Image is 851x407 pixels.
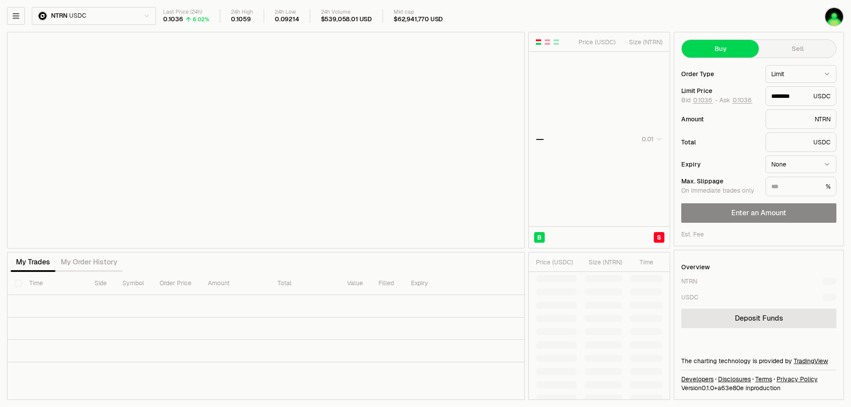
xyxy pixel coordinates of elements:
[231,16,251,23] div: 0.1059
[163,16,183,23] div: 0.1036
[87,272,115,295] th: Side
[404,272,466,295] th: Expiry
[270,272,340,295] th: Total
[394,16,443,23] div: $62,941,770 USD
[681,187,758,195] div: On immediate trades only
[585,258,622,267] div: Size ( NTRN )
[719,97,753,105] span: Ask
[69,12,86,20] span: USDC
[681,178,758,184] div: Max. Slippage
[639,134,663,144] button: 0.01
[825,8,843,26] img: 空投
[765,177,836,196] div: %
[692,97,713,104] button: 0.1036
[535,39,542,46] button: Show Buy and Sell Orders
[275,9,299,16] div: 24h Low
[152,272,201,295] th: Order Price
[681,161,758,167] div: Expiry
[755,375,772,384] a: Terms
[681,71,758,77] div: Order Type
[201,272,270,295] th: Amount
[681,375,714,384] a: Developers
[623,38,663,47] div: Size ( NTRN )
[765,155,836,173] button: None
[544,39,551,46] button: Show Sell Orders Only
[51,12,67,20] span: NTRN
[55,253,123,271] button: My Order History
[681,384,836,392] div: Version 0.1.0 + in production
[394,9,443,16] div: Mkt cap
[39,12,47,20] img: NTRN Logo
[681,88,758,94] div: Limit Price
[682,40,759,58] button: Buy
[22,272,87,295] th: Time
[681,277,697,286] div: NTRN
[340,272,371,295] th: Value
[536,133,544,145] div: —
[371,272,404,295] th: Filled
[681,116,758,122] div: Amount
[8,32,524,248] iframe: Financial Chart
[681,293,699,302] div: USDC
[11,253,55,271] button: My Trades
[321,16,372,23] div: $539,058.01 USD
[718,384,744,392] span: a63e80e0b5cc075e8cf1d5dc2b868214cb034827
[681,139,758,145] div: Total
[765,109,836,129] div: NTRN
[765,132,836,152] div: USDC
[536,258,577,267] div: Price ( USDC )
[537,233,542,242] span: B
[732,97,753,104] button: 0.1036
[163,9,209,16] div: Last Price (24h)
[681,309,836,328] a: Deposit Funds
[765,86,836,106] div: USDC
[115,272,153,295] th: Symbol
[193,16,209,23] div: 6.02%
[765,65,836,83] button: Limit
[553,39,560,46] button: Show Buy Orders Only
[718,375,751,384] a: Disclosures
[759,40,836,58] button: Sell
[777,375,818,384] a: Privacy Policy
[275,16,299,23] div: 0.09214
[630,258,653,267] div: Time
[15,280,22,287] button: Select all
[657,233,661,242] span: S
[681,97,718,105] span: Bid -
[794,357,828,365] a: TradingView
[321,9,372,16] div: 24h Volume
[681,230,704,239] div: Est. Fee
[681,357,836,365] div: The charting technology is provided by
[681,263,710,271] div: Overview
[231,9,253,16] div: 24h High
[576,38,616,47] div: Price ( USDC )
